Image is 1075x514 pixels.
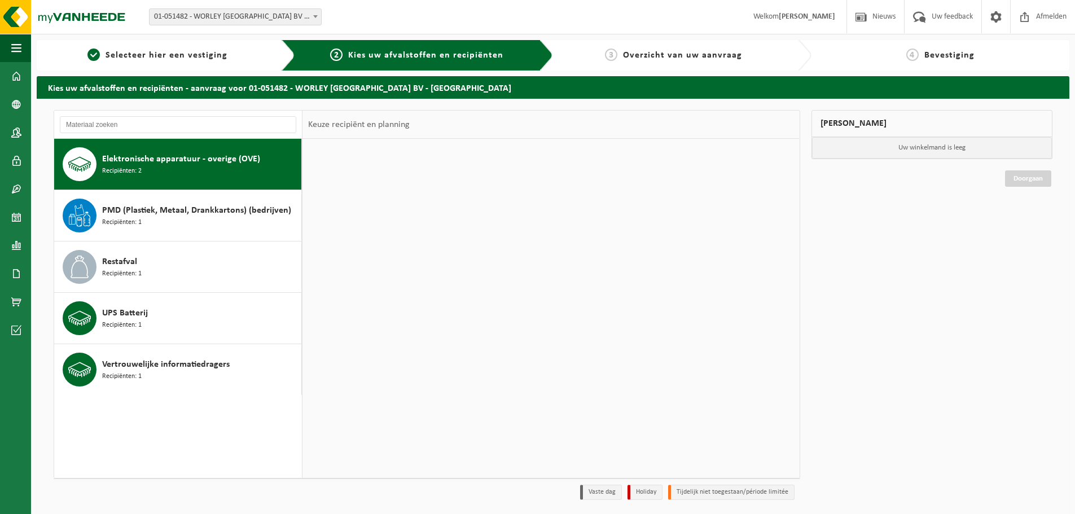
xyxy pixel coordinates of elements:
[102,255,137,269] span: Restafval
[102,152,260,166] span: Elektronische apparatuur - overige (OVE)
[54,344,302,395] button: Vertrouwelijke informatiedragers Recipiënten: 1
[668,485,795,500] li: Tijdelijk niet toegestaan/période limitée
[102,358,230,371] span: Vertrouwelijke informatiedragers
[330,49,343,61] span: 2
[54,241,302,293] button: Restafval Recipiënten: 1
[102,204,291,217] span: PMD (Plastiek, Metaal, Drankkartons) (bedrijven)
[812,137,1052,159] p: Uw winkelmand is leeg
[924,51,975,60] span: Bevestiging
[102,320,142,331] span: Recipiënten: 1
[1005,170,1051,187] a: Doorgaan
[42,49,273,62] a: 1Selecteer hier een vestiging
[106,51,227,60] span: Selecteer hier een vestiging
[150,9,321,25] span: 01-051482 - WORLEY BELGIË BV - ANTWERPEN
[54,190,302,241] button: PMD (Plastiek, Metaal, Drankkartons) (bedrijven) Recipiënten: 1
[54,139,302,190] button: Elektronische apparatuur - overige (OVE) Recipiënten: 2
[149,8,322,25] span: 01-051482 - WORLEY BELGIË BV - ANTWERPEN
[102,269,142,279] span: Recipiënten: 1
[37,76,1069,98] h2: Kies uw afvalstoffen en recipiënten - aanvraag voor 01-051482 - WORLEY [GEOGRAPHIC_DATA] BV - [GE...
[811,110,1053,137] div: [PERSON_NAME]
[906,49,919,61] span: 4
[102,371,142,382] span: Recipiënten: 1
[628,485,662,500] li: Holiday
[102,306,148,320] span: UPS Batterij
[779,12,835,21] strong: [PERSON_NAME]
[348,51,503,60] span: Kies uw afvalstoffen en recipiënten
[102,217,142,228] span: Recipiënten: 1
[60,116,296,133] input: Materiaal zoeken
[54,293,302,344] button: UPS Batterij Recipiënten: 1
[302,111,415,139] div: Keuze recipiënt en planning
[102,166,142,177] span: Recipiënten: 2
[580,485,622,500] li: Vaste dag
[623,51,742,60] span: Overzicht van uw aanvraag
[605,49,617,61] span: 3
[87,49,100,61] span: 1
